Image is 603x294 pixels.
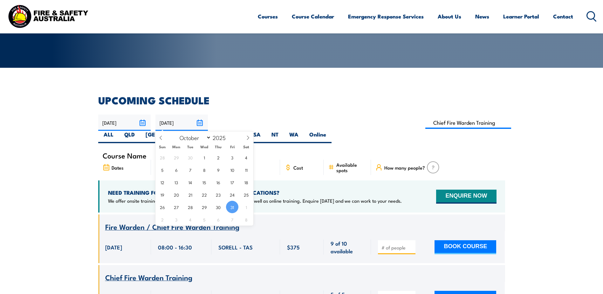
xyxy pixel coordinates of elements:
[156,151,168,164] span: September 28, 2025
[170,176,182,188] span: October 13, 2025
[198,201,210,213] span: October 29, 2025
[198,151,210,164] span: October 1, 2025
[293,165,303,170] span: Cost
[384,165,425,170] span: How many people?
[207,131,227,143] label: VIC
[258,8,278,25] a: Courses
[184,201,196,213] span: October 28, 2025
[158,243,192,251] span: 08:00 - 16:30
[284,131,304,143] label: WA
[331,240,364,255] span: 9 of 10 available
[425,116,511,129] input: Search Course
[240,201,252,213] span: November 1, 2025
[103,153,147,158] span: Course Name
[381,244,413,251] input: # of people
[184,151,196,164] span: September 30, 2025
[184,213,196,226] span: November 4, 2025
[170,151,182,164] span: September 29, 2025
[156,188,168,201] span: October 19, 2025
[226,213,238,226] span: November 7, 2025
[169,145,183,149] span: Mon
[156,164,168,176] span: October 5, 2025
[240,176,252,188] span: October 18, 2025
[226,201,238,213] span: October 31, 2025
[225,145,239,149] span: Fri
[475,8,489,25] a: News
[98,115,151,131] input: From date
[198,164,210,176] span: October 8, 2025
[553,8,573,25] a: Contact
[438,8,461,25] a: About Us
[198,213,210,226] span: November 5, 2025
[198,176,210,188] span: October 15, 2025
[336,162,367,173] span: Available spots
[436,190,496,204] button: ENQUIRE NOW
[170,164,182,176] span: October 6, 2025
[155,115,208,131] input: To date
[227,131,248,143] label: TAS
[226,151,238,164] span: October 3, 2025
[226,188,238,201] span: October 24, 2025
[240,164,252,176] span: October 11, 2025
[211,145,225,149] span: Thu
[212,176,224,188] span: October 16, 2025
[176,133,211,142] select: Month
[105,272,192,283] span: Chief Fire Warden Training
[183,145,197,149] span: Tue
[212,151,224,164] span: October 2, 2025
[105,223,239,231] a: Fire Warden / Chief Fire Warden Training
[266,131,284,143] label: NT
[156,213,168,226] span: November 2, 2025
[170,188,182,201] span: October 20, 2025
[140,131,207,143] label: [GEOGRAPHIC_DATA]
[119,131,140,143] label: QLD
[156,201,168,213] span: October 26, 2025
[198,188,210,201] span: October 22, 2025
[239,145,253,149] span: Sat
[218,243,253,251] span: SORELL - TAS
[240,188,252,201] span: October 25, 2025
[240,213,252,226] span: November 8, 2025
[212,213,224,226] span: November 6, 2025
[212,164,224,176] span: October 9, 2025
[304,131,332,143] label: Online
[105,274,192,282] a: Chief Fire Warden Training
[170,213,182,226] span: November 3, 2025
[155,145,169,149] span: Sun
[248,131,266,143] label: SA
[108,198,402,204] p: We offer onsite training, training at our centres, multisite solutions as well as online training...
[112,165,124,170] span: Dates
[184,188,196,201] span: October 21, 2025
[98,95,505,104] h2: UPCOMING SCHEDULE
[287,243,300,251] span: $375
[212,201,224,213] span: October 30, 2025
[98,131,119,143] label: ALL
[105,221,239,232] span: Fire Warden / Chief Fire Warden Training
[226,164,238,176] span: October 10, 2025
[184,164,196,176] span: October 7, 2025
[184,176,196,188] span: October 14, 2025
[348,8,424,25] a: Emergency Response Services
[156,176,168,188] span: October 12, 2025
[503,8,539,25] a: Learner Portal
[435,240,496,254] button: BOOK COURSE
[211,134,232,141] input: Year
[292,8,334,25] a: Course Calendar
[197,145,211,149] span: Wed
[226,176,238,188] span: October 17, 2025
[212,188,224,201] span: October 23, 2025
[108,189,402,196] h4: NEED TRAINING FOR LARGER GROUPS OR MULTIPLE LOCATIONS?
[240,151,252,164] span: October 4, 2025
[105,243,122,251] span: [DATE]
[170,201,182,213] span: October 27, 2025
